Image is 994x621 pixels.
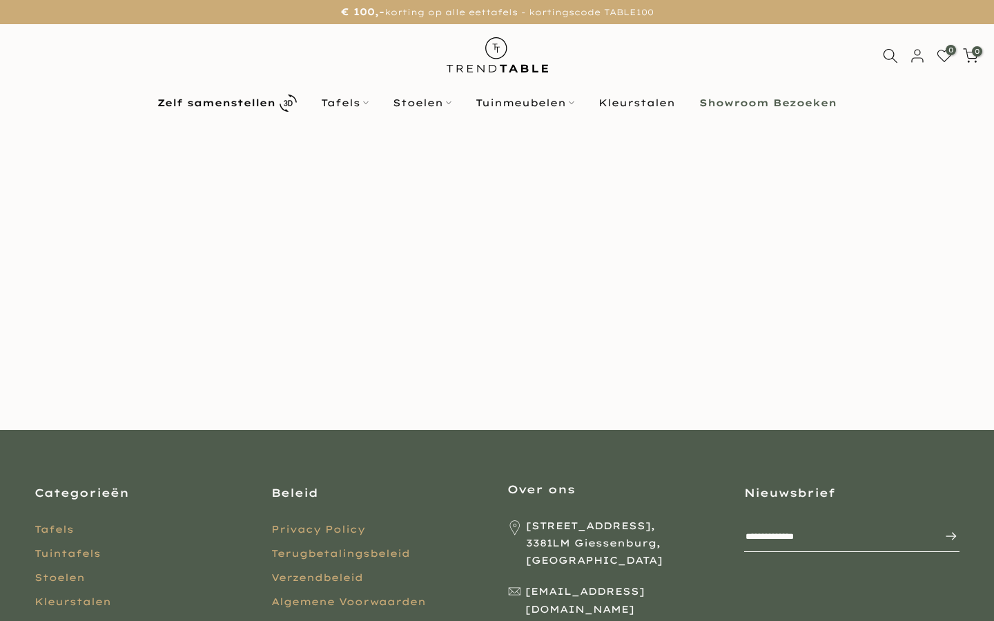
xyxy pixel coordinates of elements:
[930,528,958,544] span: Inschrijven
[963,48,978,63] a: 0
[507,482,723,497] h3: Over ons
[688,95,849,111] a: Showroom Bezoeken
[35,523,74,535] a: Tafels
[437,24,558,86] img: trend-table
[17,3,977,21] p: korting op alle eettafels - kortingscode TABLE100
[946,45,956,55] span: 0
[146,91,309,115] a: Zelf samenstellen
[35,547,101,560] a: Tuintafels
[525,583,723,618] span: [EMAIL_ADDRESS][DOMAIN_NAME]
[271,523,365,535] a: Privacy Policy
[271,595,426,608] a: Algemene Voorwaarden
[972,46,982,57] span: 0
[309,95,381,111] a: Tafels
[35,485,251,500] h3: Categorieën
[271,571,363,584] a: Verzendbeleid
[937,48,952,63] a: 0
[157,98,275,108] b: Zelf samenstellen
[930,522,958,550] button: Inschrijven
[526,517,723,570] span: [STREET_ADDRESS], 3381LM Giessenburg, [GEOGRAPHIC_DATA]
[587,95,688,111] a: Kleurstalen
[35,595,111,608] a: Kleurstalen
[699,98,837,108] b: Showroom Bezoeken
[271,485,487,500] h3: Beleid
[744,485,960,500] h3: Nieuwsbrief
[341,6,384,18] strong: € 100,-
[1,551,70,620] iframe: toggle-frame
[271,547,410,560] a: Terugbetalingsbeleid
[464,95,587,111] a: Tuinmeubelen
[381,95,464,111] a: Stoelen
